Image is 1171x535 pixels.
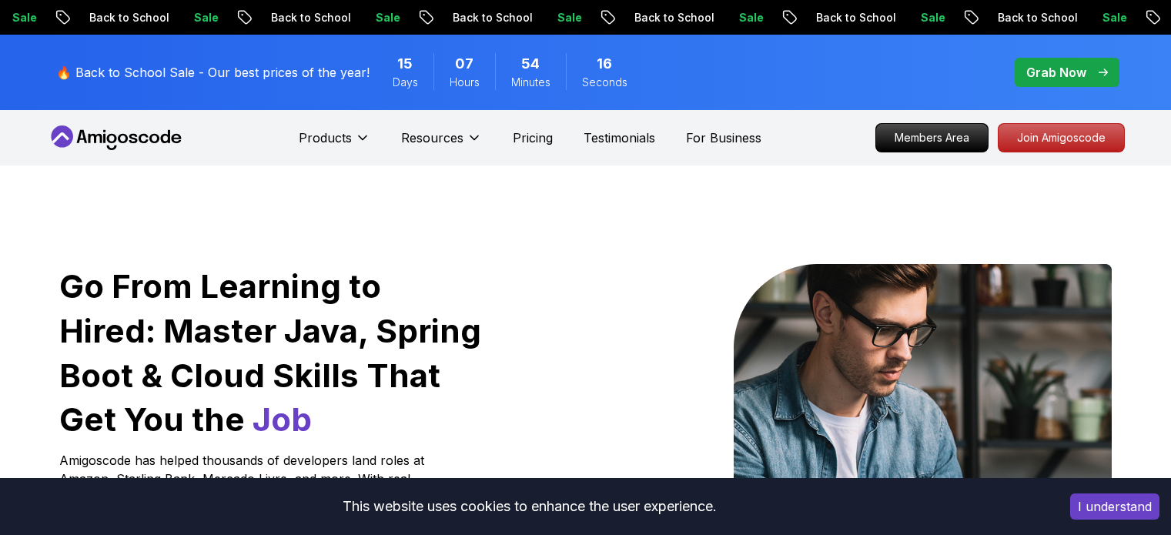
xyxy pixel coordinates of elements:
p: Join Amigoscode [999,124,1124,152]
p: Back to School [803,10,908,25]
a: Testimonials [584,129,655,147]
p: Sale [363,10,412,25]
a: Members Area [875,123,989,152]
span: 54 Minutes [521,53,540,75]
a: For Business [686,129,761,147]
span: Seconds [582,75,627,90]
p: Back to School [621,10,726,25]
p: Sale [544,10,594,25]
p: Back to School [440,10,544,25]
p: Products [299,129,352,147]
span: Hours [450,75,480,90]
a: Join Amigoscode [998,123,1125,152]
p: Sale [726,10,775,25]
p: Members Area [876,124,988,152]
h1: Go From Learning to Hired: Master Java, Spring Boot & Cloud Skills That Get You the [59,264,483,442]
p: Resources [401,129,463,147]
button: Resources [401,129,482,159]
a: Pricing [513,129,553,147]
span: Job [253,400,312,439]
span: Days [393,75,418,90]
span: 15 Days [397,53,413,75]
p: Back to School [76,10,181,25]
span: 16 Seconds [597,53,612,75]
p: Back to School [985,10,1089,25]
span: Minutes [511,75,550,90]
p: 🔥 Back to School Sale - Our best prices of the year! [56,63,370,82]
p: Sale [908,10,957,25]
p: Back to School [258,10,363,25]
div: This website uses cookies to enhance the user experience. [12,490,1047,523]
p: Sale [1089,10,1139,25]
button: Products [299,129,370,159]
button: Accept cookies [1070,493,1159,520]
p: Sale [181,10,230,25]
p: Grab Now [1026,63,1086,82]
span: 7 Hours [455,53,473,75]
p: Amigoscode has helped thousands of developers land roles at Amazon, Starling Bank, Mercado Livre,... [59,451,429,525]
